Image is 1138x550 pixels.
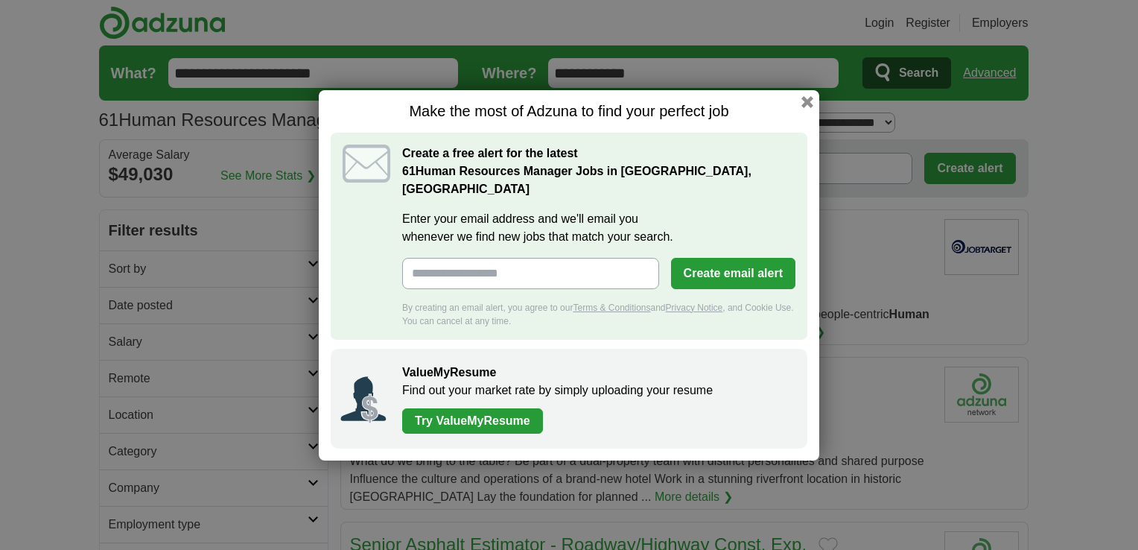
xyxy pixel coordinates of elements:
strong: Human Resources Manager Jobs in [GEOGRAPHIC_DATA], [GEOGRAPHIC_DATA] [402,165,751,195]
p: Find out your market rate by simply uploading your resume [402,382,792,399]
a: Terms & Conditions [573,303,650,313]
h2: Create a free alert for the latest [402,145,795,198]
label: Enter your email address and we'll email you whenever we find new jobs that match your search. [402,210,795,246]
a: Try ValueMyResume [402,408,543,434]
h2: ValueMyResume [402,364,792,382]
span: 61 [402,162,416,180]
h1: Make the most of Adzuna to find your perfect job [331,102,807,121]
button: Create email alert [671,258,795,289]
img: icon_email.svg [343,145,390,183]
div: By creating an email alert, you agree to our and , and Cookie Use. You can cancel at any time. [402,301,795,328]
a: Privacy Notice [666,303,723,313]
